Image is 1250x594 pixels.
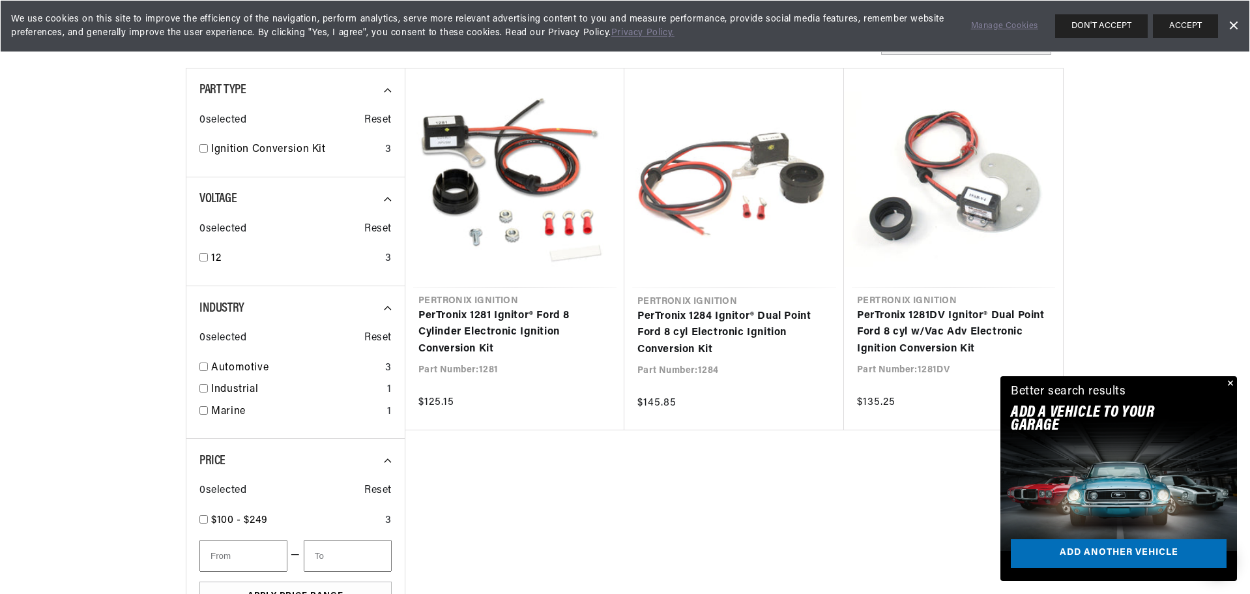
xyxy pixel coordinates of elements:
[199,454,225,468] span: Price
[199,221,246,238] span: 0 selected
[857,308,1050,358] a: PerTronix 1281DV Ignitor® Dual Point Ford 8 cyl w/Vac Adv Electronic Ignition Conversion Kit
[418,308,611,358] a: PerTronix 1281 Ignitor® Ford 8 Cylinder Electronic Ignition Conversion Kit
[364,221,392,238] span: Reset
[211,250,380,267] a: 12
[385,512,392,529] div: 3
[1055,14,1148,38] button: DON'T ACCEPT
[1223,16,1243,36] a: Dismiss Banner
[385,250,392,267] div: 3
[1221,376,1237,392] button: Close
[385,360,392,377] div: 3
[387,381,392,398] div: 1
[637,308,831,359] a: PerTronix 1284 Ignitor® Dual Point Ford 8 cyl Electronic Ignition Conversion Kit
[291,547,300,564] span: —
[1011,406,1194,433] h2: Add A VEHICLE to your garage
[1153,14,1218,38] button: ACCEPT
[199,192,237,205] span: Voltage
[199,330,246,347] span: 0 selected
[199,483,246,499] span: 0 selected
[611,28,675,38] a: Privacy Policy.
[199,112,246,129] span: 0 selected
[211,360,380,377] a: Automotive
[364,483,392,499] span: Reset
[364,330,392,347] span: Reset
[211,141,380,158] a: Ignition Conversion Kit
[199,540,287,572] input: From
[1011,383,1126,402] div: Better search results
[387,404,392,421] div: 1
[199,83,246,97] span: Part Type
[11,12,953,40] span: We use cookies on this site to improve the efficiency of the navigation, perform analytics, serve...
[971,20,1038,33] a: Manage Cookies
[211,381,382,398] a: Industrial
[364,112,392,129] span: Reset
[199,302,244,315] span: Industry
[211,404,382,421] a: Marine
[1011,539,1227,569] a: Add another vehicle
[304,540,392,572] input: To
[385,141,392,158] div: 3
[211,515,268,526] span: $100 - $249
